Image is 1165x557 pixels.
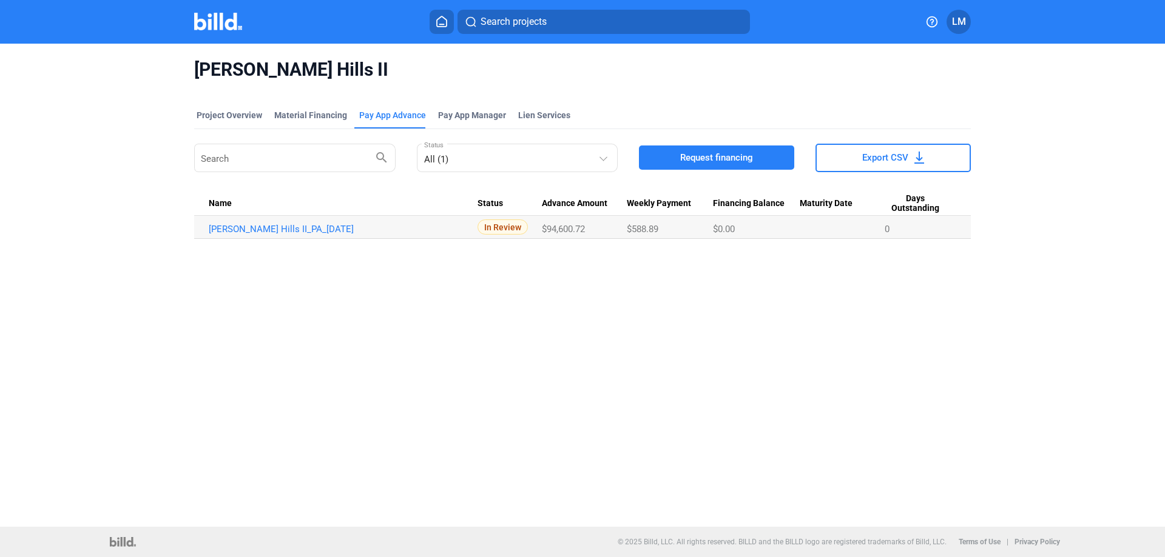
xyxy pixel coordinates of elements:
[1015,538,1060,546] b: Privacy Policy
[197,109,262,121] div: Project Overview
[194,58,971,81] span: [PERSON_NAME] Hills II
[194,13,242,30] img: Billd Company Logo
[209,198,232,209] span: Name
[542,224,585,235] span: $94,600.72
[518,109,570,121] div: Lien Services
[800,198,853,209] span: Maturity Date
[618,538,947,546] p: © 2025 Billd, LLC. All rights reserved. BILLD and the BILLD logo are registered trademarks of Bil...
[885,193,945,214] span: Days Outstanding
[680,152,753,164] span: Request financing
[627,224,658,235] span: $588.89
[713,224,735,235] span: $0.00
[478,198,503,209] span: Status
[274,109,347,121] div: Material Financing
[627,198,691,209] span: Weekly Payment
[209,224,478,235] a: [PERSON_NAME] Hills II_PA_[DATE]
[438,109,506,121] span: Pay App Manager
[952,15,966,29] span: LM
[713,198,785,209] span: Financing Balance
[359,109,426,121] div: Pay App Advance
[885,224,890,235] span: 0
[542,198,607,209] span: Advance Amount
[481,15,547,29] span: Search projects
[959,538,1001,546] b: Terms of Use
[110,537,136,547] img: logo
[478,219,528,235] span: In Review
[862,152,908,164] span: Export CSV
[1007,538,1008,546] p: |
[374,150,389,164] mat-icon: search
[424,154,448,165] mat-select-trigger: All (1)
